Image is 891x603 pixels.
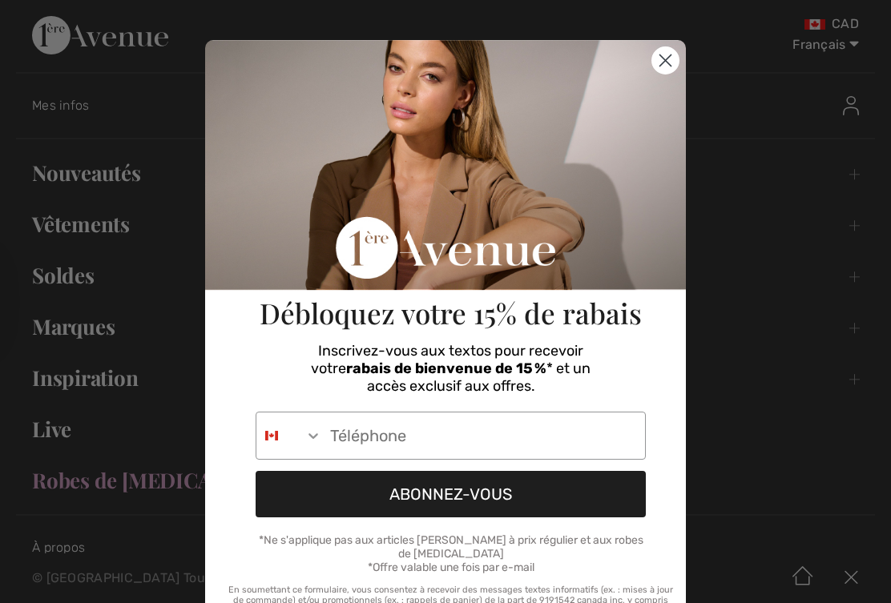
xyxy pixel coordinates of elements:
span: *Ne s'applique pas aux articles [PERSON_NAME] à prix régulier et aux robes de [MEDICAL_DATA] [259,533,643,561]
img: Canada [265,429,278,442]
span: Débloquez votre 15% de rabais [260,294,642,332]
button: Close dialog [651,46,679,74]
button: Search Countries [256,412,322,459]
span: *Offre valable une fois par e-mail [368,561,534,574]
span: rabais de bienvenue de 15 % [346,360,546,377]
input: Téléphone [322,412,645,459]
button: ABONNEZ-VOUS [256,471,646,517]
span: Inscrivez-vous aux textos pour recevoir votre * et un accès exclusif aux offres. [311,342,591,395]
span: Chat [38,11,71,26]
